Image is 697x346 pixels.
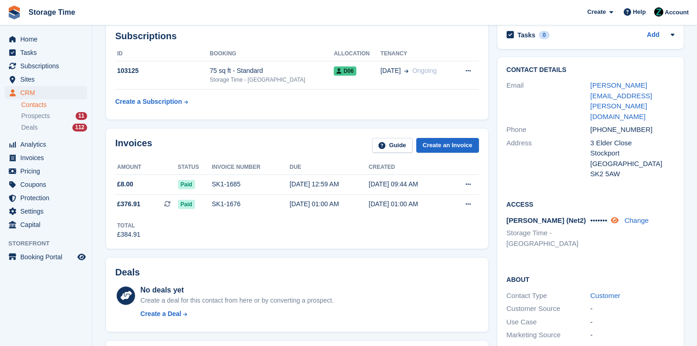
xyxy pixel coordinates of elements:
div: Marketing Source [507,330,591,340]
span: £376.91 [117,199,141,209]
div: No deals yet [141,285,334,296]
div: Stockport [591,148,674,159]
a: Deals 112 [21,123,87,132]
a: Create an Invoice [416,138,479,153]
a: Customer [591,292,620,299]
div: Create a Deal [141,309,182,319]
span: Booking Portal [20,251,76,263]
a: menu [5,191,87,204]
a: menu [5,60,87,72]
span: Tasks [20,46,76,59]
h2: Subscriptions [115,31,479,42]
span: D06 [334,66,356,76]
div: 75 sq ft - Standard [210,66,334,76]
a: menu [5,46,87,59]
div: [GEOGRAPHIC_DATA] [591,159,674,169]
span: Paid [178,200,195,209]
span: CRM [20,86,76,99]
h2: Deals [115,267,140,278]
div: 0 [539,31,549,39]
a: menu [5,33,87,46]
div: [DATE] 01:00 AM [369,199,448,209]
div: Customer Source [507,304,591,314]
div: SK2 5AW [591,169,674,179]
a: Create a Subscription [115,93,188,110]
a: menu [5,151,87,164]
th: Amount [115,160,178,175]
span: [DATE] [380,66,401,76]
th: Tenancy [380,47,454,61]
span: Protection [20,191,76,204]
div: [DATE] 12:59 AM [289,179,369,189]
a: Storage Time [25,5,79,20]
span: Deals [21,123,38,132]
div: Create a Subscription [115,97,182,107]
th: Invoice number [212,160,290,175]
div: SK1-1685 [212,179,290,189]
th: Due [289,160,369,175]
span: Pricing [20,165,76,178]
div: £384.91 [117,230,141,239]
span: [PERSON_NAME] (Net2) [507,216,586,224]
span: Analytics [20,138,76,151]
h2: About [507,274,674,284]
div: Address [507,138,591,179]
span: Account [665,8,689,17]
span: Help [633,7,646,17]
a: menu [5,73,87,86]
div: Contact Type [507,291,591,301]
span: Paid [178,180,195,189]
a: Preview store [76,251,87,262]
span: Coupons [20,178,76,191]
span: Ongoing [412,67,437,74]
span: Invoices [20,151,76,164]
span: Settings [20,205,76,218]
div: - [591,330,674,340]
img: Zain Sarwar [654,7,663,17]
li: Storage Time - [GEOGRAPHIC_DATA] [507,228,591,249]
img: stora-icon-8386f47178a22dfd0bd8f6a31ec36ba5ce8667c1dd55bd0f319d3a0aa187defe.svg [7,6,21,19]
span: Sites [20,73,76,86]
a: [PERSON_NAME][EMAIL_ADDRESS][PERSON_NAME][DOMAIN_NAME] [591,81,652,120]
div: 11 [76,112,87,120]
div: 3 Elder Close [591,138,674,149]
div: 112 [72,124,87,131]
th: Allocation [334,47,380,61]
div: 103125 [115,66,210,76]
a: menu [5,138,87,151]
th: ID [115,47,210,61]
span: Prospects [21,112,50,120]
h2: Tasks [518,31,536,39]
a: Guide [372,138,413,153]
span: Home [20,33,76,46]
div: - [591,304,674,314]
div: Email [507,80,591,122]
div: [DATE] 01:00 AM [289,199,369,209]
h2: Invoices [115,138,152,153]
h2: Access [507,199,674,209]
div: Phone [507,125,591,135]
a: Change [625,216,649,224]
span: Storefront [8,239,92,248]
a: menu [5,178,87,191]
div: [DATE] 09:44 AM [369,179,448,189]
div: Storage Time - [GEOGRAPHIC_DATA] [210,76,334,84]
div: Use Case [507,317,591,328]
a: Create a Deal [141,309,334,319]
div: Create a deal for this contact from here or by converting a prospect. [141,296,334,305]
span: Subscriptions [20,60,76,72]
a: menu [5,165,87,178]
th: Status [178,160,212,175]
a: menu [5,251,87,263]
h2: Contact Details [507,66,674,74]
span: £8.00 [117,179,133,189]
div: Total [117,221,141,230]
span: ••••••• [591,216,608,224]
div: - [591,317,674,328]
a: Contacts [21,101,87,109]
a: Add [647,30,659,41]
th: Booking [210,47,334,61]
th: Created [369,160,448,175]
span: Create [587,7,606,17]
div: SK1-1676 [212,199,290,209]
